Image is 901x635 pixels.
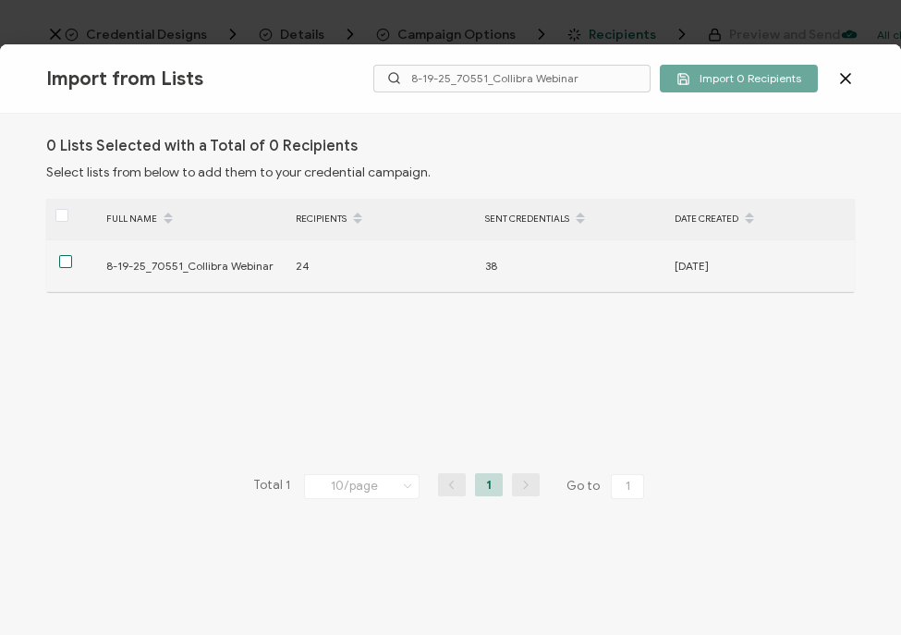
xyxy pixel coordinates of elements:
[476,255,665,276] div: 38
[475,473,503,496] li: 1
[253,473,290,499] span: Total 1
[97,203,286,235] div: FULL NAME
[676,72,801,86] span: Import 0 Recipients
[286,255,476,276] div: 24
[46,67,203,91] span: Import from Lists
[373,65,651,92] input: Search
[476,203,665,235] div: SENT CREDENTIALS
[660,65,818,92] button: Import 0 Recipients
[665,203,855,235] div: DATE CREATED
[304,474,420,499] input: Select
[46,137,358,155] h1: 0 Lists Selected with a Total of 0 Recipients
[566,473,648,499] span: Go to
[46,165,431,180] span: Select lists from below to add them to your credential campaign.
[286,203,476,235] div: RECIPIENTS
[593,427,901,635] iframe: Chat Widget
[665,255,855,276] div: [DATE]
[97,255,286,276] div: 8-19-25_70551_Collibra Webinar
